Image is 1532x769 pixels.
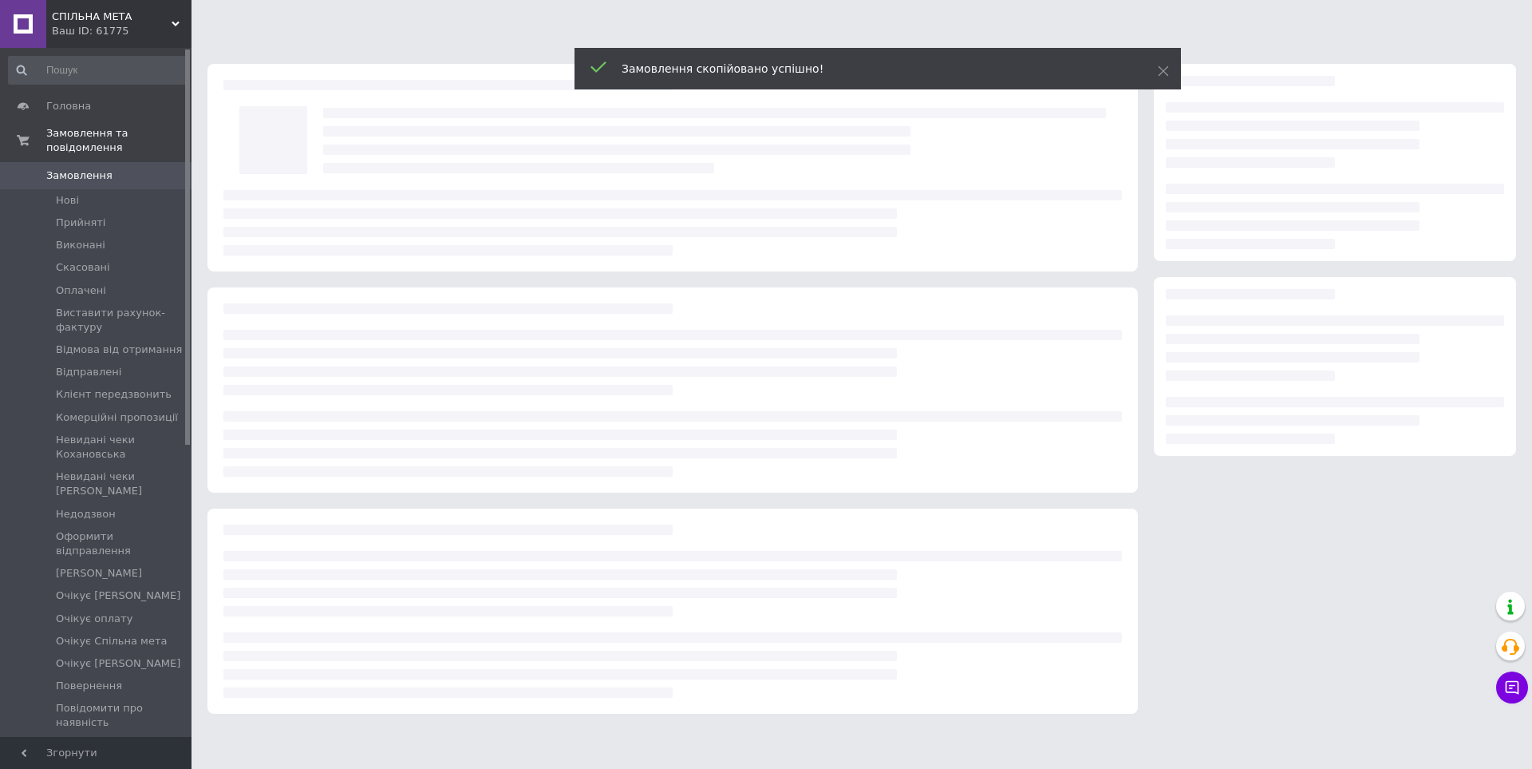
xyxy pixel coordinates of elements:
span: Відправлені [56,365,121,379]
span: Головна [46,99,91,113]
span: Очікує Спільна мета [56,634,167,648]
span: Невидані чеки Кохановська [56,433,187,462]
span: СПІЛЬНА МЕТА [52,10,172,24]
span: Повідомити про наявність [56,701,187,730]
span: Очікує [PERSON_NAME] [56,656,180,671]
span: Відмова від отримання [56,343,182,357]
span: Оформити відправлення [56,529,187,558]
span: Повернення [56,679,122,693]
input: Пошук [8,56,188,85]
span: Скасовані [56,260,110,275]
span: Недодзвон [56,507,116,521]
span: Прийняті [56,216,105,230]
div: Ваш ID: 61775 [52,24,191,38]
button: Чат з покупцем [1496,672,1528,704]
span: Очікує [PERSON_NAME] [56,589,180,603]
span: [PERSON_NAME] [56,566,142,581]
span: Нові [56,193,79,208]
span: Замовлення та повідомлення [46,126,191,155]
span: Комерційні пропозиції [56,410,178,425]
span: Очікує оплату [56,612,132,626]
span: Виконані [56,238,105,252]
span: Замовлення [46,168,113,183]
div: Замовлення скопійовано успішно! [622,61,1118,77]
span: Оплачені [56,283,106,298]
span: Невидані чеки [PERSON_NAME] [56,470,187,498]
span: Клієнт передзвонить [56,387,172,402]
span: Виставити рахунок-фактуру [56,306,187,335]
